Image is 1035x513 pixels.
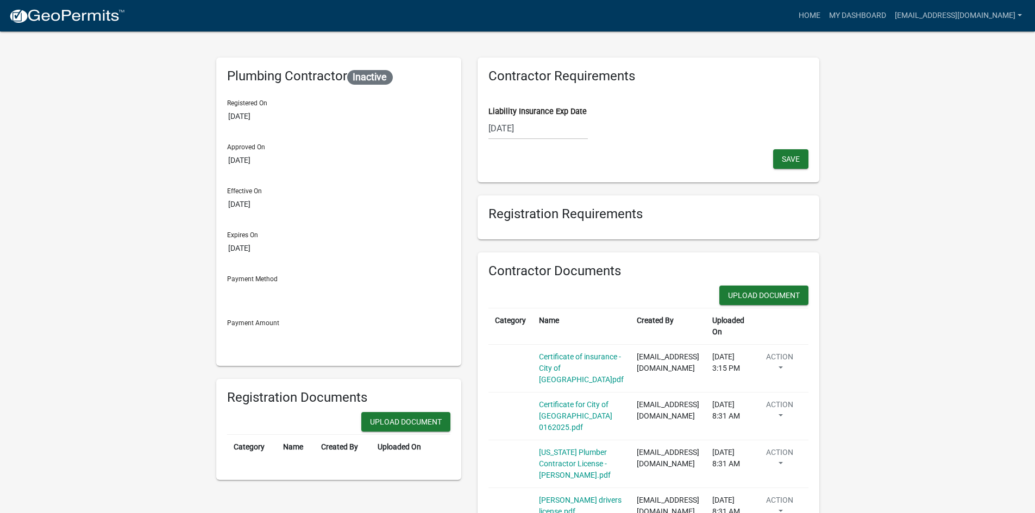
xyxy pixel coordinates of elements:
button: Action [757,351,802,378]
input: mm/dd/yyyy [488,117,588,140]
button: Action [757,447,802,474]
button: Upload Document [719,286,808,305]
button: Action [757,399,802,426]
button: Save [773,149,808,169]
th: Name [277,434,314,459]
th: Uploaded On [371,434,435,459]
td: [DATE] 8:31 AM [706,440,751,487]
label: Liability Insurance Exp Date [488,108,587,116]
td: [DATE] 8:31 AM [706,392,751,440]
td: [EMAIL_ADDRESS][DOMAIN_NAME] [630,344,706,392]
a: Home [794,5,825,26]
th: Created By [315,434,371,459]
h6: Registration Documents [227,390,450,406]
h6: Contractor Requirements [488,68,808,84]
a: Certificate of insurance - City of [GEOGRAPHIC_DATA]pdf [539,352,624,384]
span: Save [782,155,800,163]
wm-modal-confirm: New Document [361,412,450,434]
wm-modal-confirm: New Document [719,286,808,308]
a: Certificate for City of [GEOGRAPHIC_DATA] 0162025.pdf [539,400,612,432]
td: [EMAIL_ADDRESS][DOMAIN_NAME] [630,392,706,440]
th: Category [488,308,532,344]
button: Upload Document [361,412,450,432]
a: [US_STATE] Plumber Contractor License - [PERSON_NAME].pdf [539,448,611,479]
th: Created By [630,308,706,344]
th: Category [227,434,277,459]
h6: Plumbing Contractor [227,68,450,85]
th: Name [532,308,630,344]
h6: Contractor Documents [488,263,808,279]
span: Inactive [347,70,393,85]
td: [DATE] 3:15 PM [706,344,751,392]
a: [EMAIL_ADDRESS][DOMAIN_NAME] [890,5,1026,26]
th: Uploaded On [706,308,751,344]
h6: Registration Requirements [488,206,808,222]
td: [EMAIL_ADDRESS][DOMAIN_NAME] [630,440,706,487]
a: My Dashboard [825,5,890,26]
